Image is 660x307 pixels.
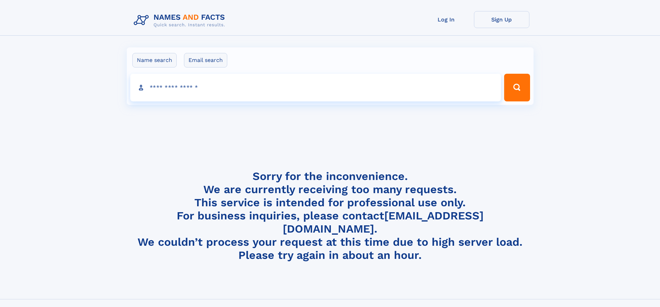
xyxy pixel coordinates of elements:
[419,11,474,28] a: Log In
[132,53,177,67] label: Name search
[131,170,529,262] h4: Sorry for the inconvenience. We are currently receiving too many requests. This service is intend...
[130,74,501,101] input: search input
[184,53,227,67] label: Email search
[131,11,231,30] img: Logo Names and Facts
[283,209,484,235] a: [EMAIL_ADDRESS][DOMAIN_NAME]
[504,74,530,101] button: Search Button
[474,11,529,28] a: Sign Up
